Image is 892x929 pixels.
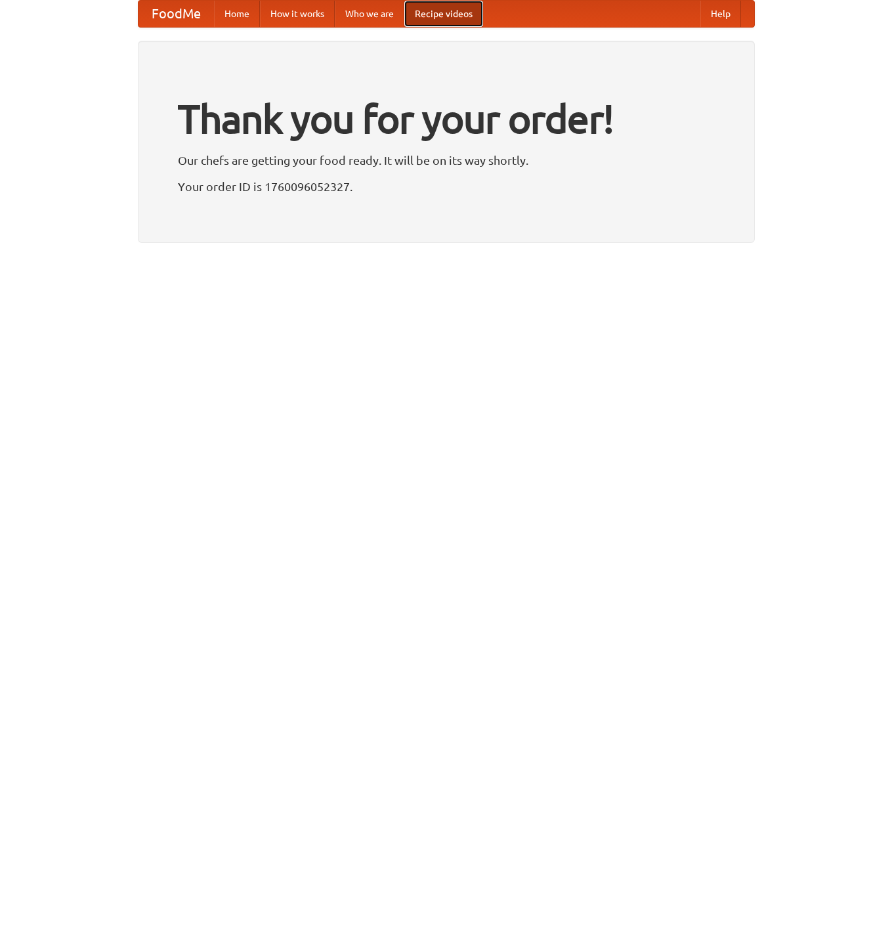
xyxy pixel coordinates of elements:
[700,1,741,27] a: Help
[404,1,483,27] a: Recipe videos
[178,87,715,150] h1: Thank you for your order!
[335,1,404,27] a: Who we are
[214,1,260,27] a: Home
[178,177,715,196] p: Your order ID is 1760096052327.
[178,150,715,170] p: Our chefs are getting your food ready. It will be on its way shortly.
[260,1,335,27] a: How it works
[138,1,214,27] a: FoodMe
